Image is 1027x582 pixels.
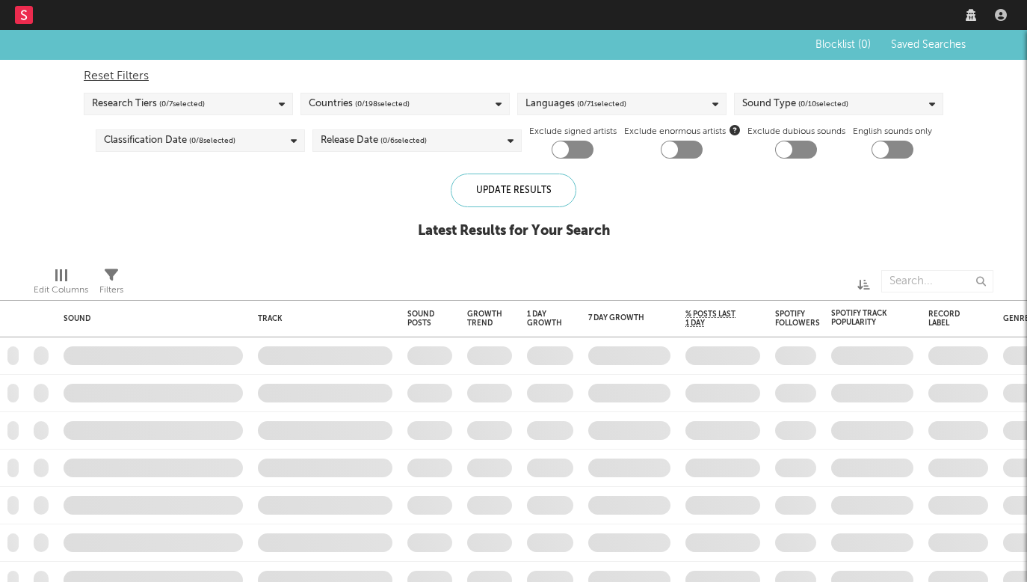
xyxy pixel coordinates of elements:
div: Growth Trend [467,310,505,328]
div: Edit Columns [34,263,88,306]
div: 7 Day Growth [588,313,648,322]
span: Saved Searches [891,40,969,50]
div: Sound Posts [407,310,434,328]
span: ( 0 / 198 selected) [355,95,410,113]
span: Exclude enormous artists [624,123,740,141]
div: Spotify Track Popularity [831,309,891,327]
div: Sound Type [742,95,848,113]
div: Update Results [451,174,576,207]
span: ( 0 / 6 selected) [380,132,427,150]
span: ( 0 / 7 selected) [159,95,205,113]
label: Exclude dubious sounds [747,123,845,141]
div: Spotify Followers [775,310,820,328]
div: Record Label [928,310,966,328]
div: Filters [99,263,123,306]
input: Search... [881,270,993,292]
div: 1 Day Growth [527,310,562,328]
div: Filters [99,281,123,299]
div: Classification Date [104,132,235,150]
div: Languages [525,95,626,113]
div: Latest Results for Your Search [418,222,610,240]
span: ( 0 / 71 selected) [577,95,626,113]
button: Exclude enormous artists [730,123,740,137]
div: Edit Columns [34,281,88,299]
label: Exclude signed artists [529,123,617,141]
div: Reset Filters [84,67,943,85]
span: ( 0 ) [858,40,871,50]
div: Research Tiers [92,95,205,113]
div: Sound [64,314,235,323]
div: Track [258,314,385,323]
span: ( 0 / 8 selected) [189,132,235,150]
span: ( 0 / 10 selected) [798,95,848,113]
div: Release Date [321,132,427,150]
label: English sounds only [853,123,932,141]
div: Countries [309,95,410,113]
span: % Posts Last 1 Day [685,310,738,328]
span: Blocklist [815,40,871,50]
button: Saved Searches [886,39,969,51]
